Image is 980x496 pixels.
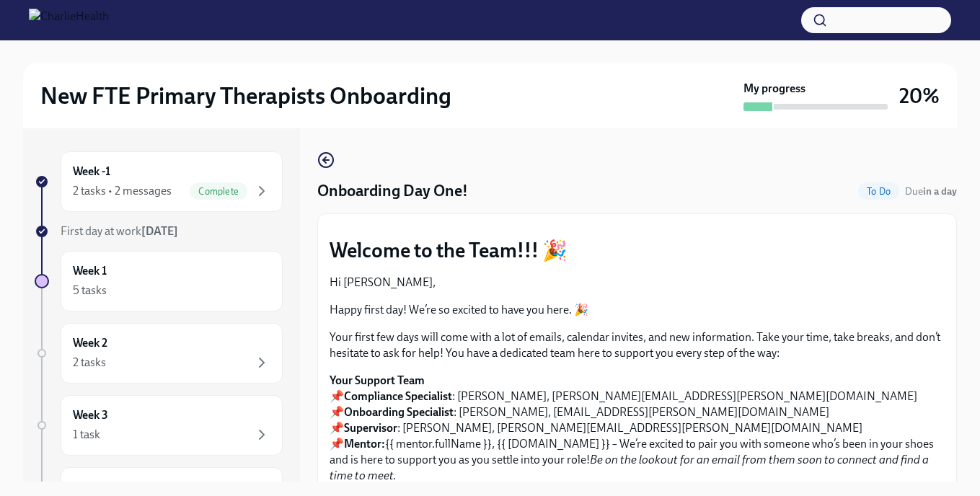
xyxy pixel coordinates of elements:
[923,185,957,198] strong: in a day
[899,83,940,109] h3: 20%
[330,329,945,361] p: Your first few days will come with a lot of emails, calendar invites, and new information. Take y...
[73,479,108,495] h6: Week 4
[317,180,468,202] h4: Onboarding Day One!
[141,224,178,238] strong: [DATE]
[29,9,109,32] img: CharlieHealth
[73,335,107,351] h6: Week 2
[35,251,283,311] a: Week 15 tasks
[743,81,805,97] strong: My progress
[344,389,452,403] strong: Compliance Specialist
[35,151,283,212] a: Week -12 tasks • 2 messagesComplete
[73,355,106,371] div: 2 tasks
[35,223,283,239] a: First day at work[DATE]
[330,453,929,482] em: Be on the lookout for an email from them soon to connect and find a time to meet.
[35,323,283,384] a: Week 22 tasks
[40,81,451,110] h2: New FTE Primary Therapists Onboarding
[344,405,454,419] strong: Onboarding Specialist
[35,395,283,456] a: Week 31 task
[344,437,385,451] strong: Mentor:
[905,185,957,198] span: August 20th, 2025 10:00
[73,427,100,443] div: 1 task
[73,263,107,279] h6: Week 1
[858,186,899,197] span: To Do
[330,275,945,291] p: Hi [PERSON_NAME],
[330,373,945,484] p: 📌 : [PERSON_NAME], [PERSON_NAME][EMAIL_ADDRESS][PERSON_NAME][DOMAIN_NAME] 📌 : [PERSON_NAME], [EMA...
[73,283,107,298] div: 5 tasks
[61,224,178,238] span: First day at work
[190,186,247,197] span: Complete
[330,237,945,263] p: Welcome to the Team!!! 🎉
[73,407,108,423] h6: Week 3
[73,164,110,180] h6: Week -1
[905,185,957,198] span: Due
[344,421,397,435] strong: Supervisor
[330,373,425,387] strong: Your Support Team
[330,302,945,318] p: Happy first day! We’re so excited to have you here. 🎉
[73,183,172,199] div: 2 tasks • 2 messages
